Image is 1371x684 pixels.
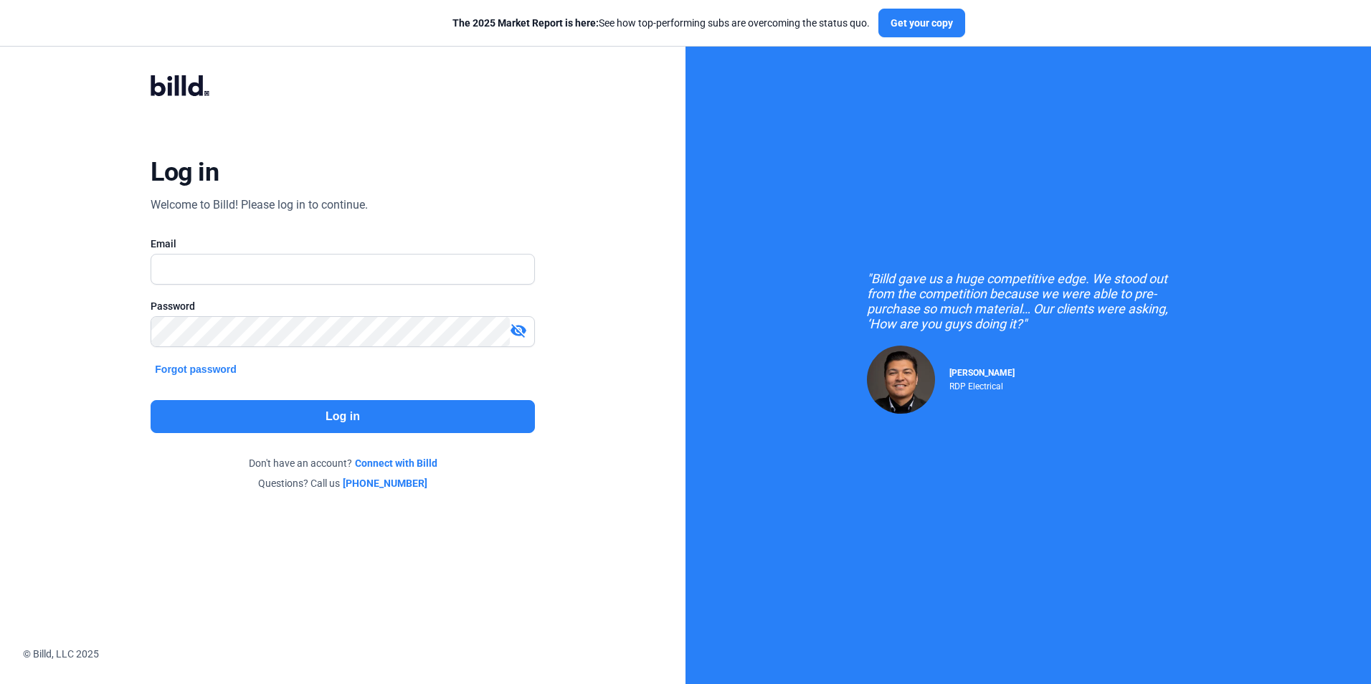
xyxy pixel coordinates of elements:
div: "Billd gave us a huge competitive edge. We stood out from the competition because we were able to... [867,271,1190,331]
div: Email [151,237,534,251]
button: Get your copy [878,9,965,37]
div: Password [151,299,534,313]
mat-icon: visibility_off [510,322,527,339]
a: Connect with Billd [355,456,437,470]
div: Questions? Call us [151,476,534,490]
div: Log in [151,156,219,188]
div: RDP Electrical [949,378,1015,391]
a: [PHONE_NUMBER] [343,476,427,490]
span: The 2025 Market Report is here: [452,17,599,29]
button: Log in [151,400,534,433]
span: [PERSON_NAME] [949,368,1015,378]
img: Raul Pacheco [867,346,935,414]
div: Welcome to Billd! Please log in to continue. [151,196,368,214]
div: Don't have an account? [151,456,534,470]
div: See how top-performing subs are overcoming the status quo. [452,16,870,30]
button: Forgot password [151,361,241,377]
